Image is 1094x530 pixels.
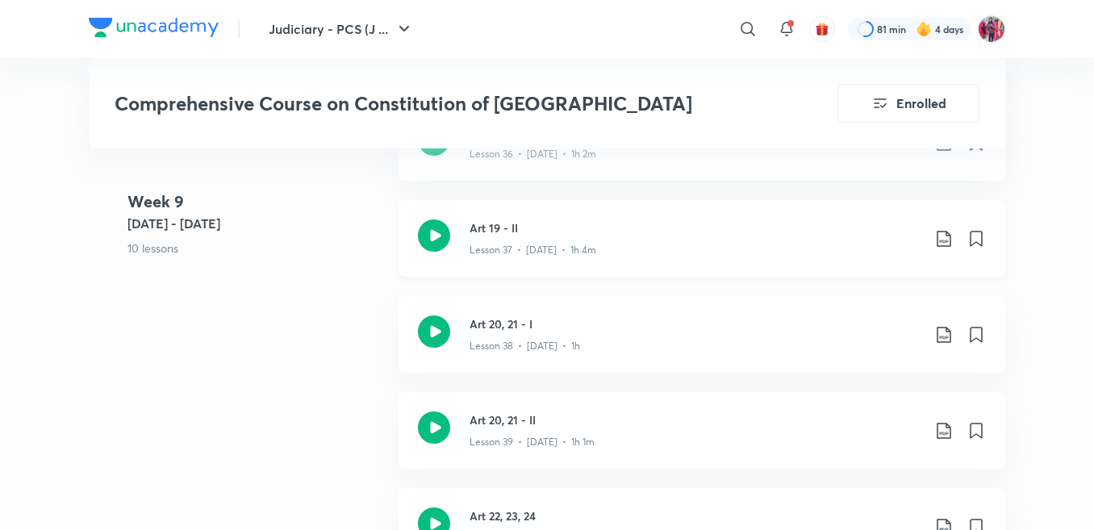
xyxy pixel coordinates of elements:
[916,21,932,37] img: streak
[399,296,1005,392] a: Art 20, 21 - ILesson 38 • [DATE] • 1h
[127,214,386,233] h5: [DATE] - [DATE]
[470,507,921,524] h3: Art 22, 23, 24
[815,22,829,36] img: avatar
[470,315,921,332] h3: Art 20, 21 - I
[470,435,595,449] p: Lesson 39 • [DATE] • 1h 1m
[470,219,921,236] h3: Art 19 - II
[470,339,580,353] p: Lesson 38 • [DATE] • 1h
[399,104,1005,200] a: Art 19 - ILesson 36 • [DATE] • 1h 2m
[470,411,921,428] h3: Art 20, 21 - II
[399,200,1005,296] a: Art 19 - IILesson 37 • [DATE] • 1h 4m
[259,13,424,45] button: Judiciary - PCS (J ...
[127,190,386,214] h4: Week 9
[89,18,219,41] a: Company Logo
[470,243,596,257] p: Lesson 37 • [DATE] • 1h 4m
[978,15,1005,43] img: Archita Mittal
[127,240,386,257] p: 10 lessons
[89,18,219,37] img: Company Logo
[399,392,1005,488] a: Art 20, 21 - IILesson 39 • [DATE] • 1h 1m
[470,147,596,161] p: Lesson 36 • [DATE] • 1h 2m
[809,16,835,42] button: avatar
[837,84,979,123] button: Enrolled
[115,92,746,115] h3: Comprehensive Course on Constitution of [GEOGRAPHIC_DATA]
